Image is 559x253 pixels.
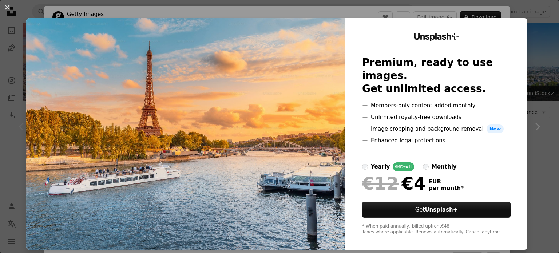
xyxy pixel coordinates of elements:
li: Image cropping and background removal [362,124,511,133]
div: 66% off [393,162,414,171]
button: GetUnsplash+ [362,202,511,218]
li: Unlimited royalty-free downloads [362,113,511,122]
input: monthly [423,164,429,170]
span: per month * [429,185,464,191]
div: €4 [362,174,426,193]
h2: Premium, ready to use images. Get unlimited access. [362,56,511,95]
span: EUR [429,178,464,185]
span: New [487,124,504,133]
div: yearly [371,162,390,171]
div: monthly [432,162,457,171]
div: * When paid annually, billed upfront €48 Taxes where applicable. Renews automatically. Cancel any... [362,224,511,235]
span: €12 [362,174,399,193]
li: Enhanced legal protections [362,136,511,145]
strong: Unsplash+ [425,206,457,213]
li: Members-only content added monthly [362,101,511,110]
input: yearly66%off [362,164,368,170]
